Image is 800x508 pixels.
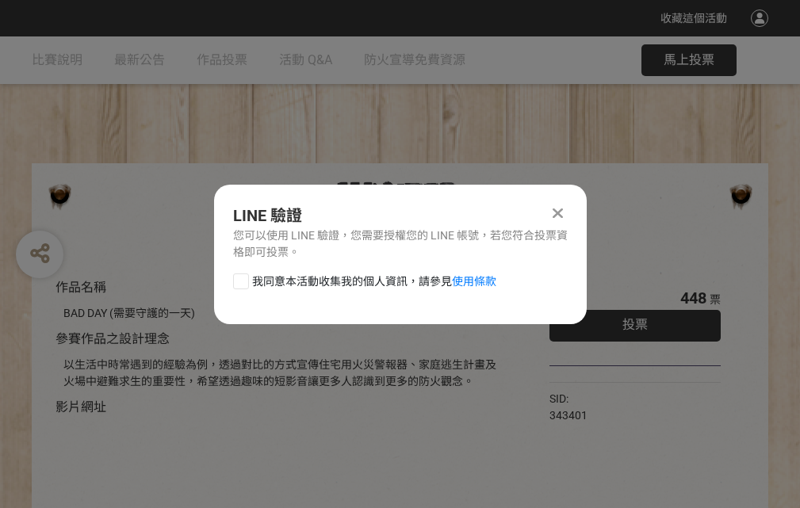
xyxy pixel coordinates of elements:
span: 收藏這個活動 [660,12,727,25]
a: 最新公告 [114,36,165,84]
a: 使用條款 [452,275,496,288]
a: 比賽說明 [32,36,82,84]
span: 票 [710,293,721,306]
div: 以生活中時常遇到的經驗為例，透過對比的方式宣傳住宅用火災警報器、家庭逃生計畫及火場中避難求生的重要性，希望透過趣味的短影音讓更多人認識到更多的防火觀念。 [63,357,502,390]
div: BAD DAY (需要守護的一天) [63,305,502,322]
div: LINE 驗證 [233,204,568,227]
span: 作品投票 [197,52,247,67]
span: 馬上投票 [664,52,714,67]
span: 防火宣導免費資源 [364,52,465,67]
span: 影片網址 [56,399,106,414]
span: SID: 343401 [549,392,588,422]
span: 參賽作品之設計理念 [56,331,170,346]
iframe: Facebook Share [591,391,671,407]
span: 投票 [622,317,648,332]
button: 馬上投票 [641,44,737,76]
div: 您可以使用 LINE 驗證，您需要授權您的 LINE 帳號，若您符合投票資格即可投票。 [233,227,568,261]
span: 作品名稱 [56,280,106,295]
a: 防火宣導免費資源 [364,36,465,84]
span: 448 [680,288,706,307]
a: 作品投票 [197,36,247,84]
a: 活動 Q&A [279,36,332,84]
span: 我同意本活動收集我的個人資訊，請參見 [252,273,496,290]
span: 比賽說明 [32,52,82,67]
span: 最新公告 [114,52,165,67]
span: 活動 Q&A [279,52,332,67]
